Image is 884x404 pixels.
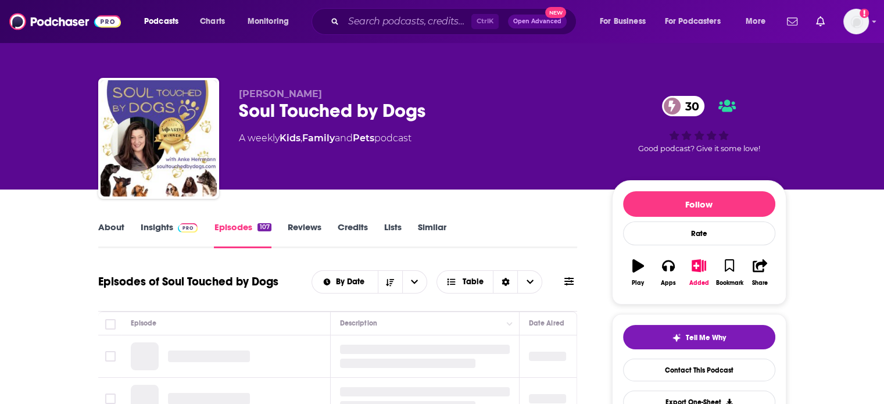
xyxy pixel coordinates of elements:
img: Soul Touched by Dogs [101,80,217,196]
a: Similar [418,221,446,248]
span: Ctrl K [471,14,499,29]
a: Episodes107 [214,221,271,248]
a: About [98,221,124,248]
div: A weekly podcast [239,131,411,145]
span: 30 [674,96,705,116]
button: tell me why sparkleTell Me Why [623,325,775,349]
button: open menu [239,12,304,31]
span: Open Advanced [513,19,561,24]
div: Rate [623,221,775,245]
img: Podchaser - Follow, Share and Rate Podcasts [9,10,121,33]
button: Share [745,252,775,294]
span: For Podcasters [665,13,721,30]
button: open menu [402,271,427,293]
button: Show profile menu [843,9,869,34]
span: Tell Me Why [686,333,726,342]
span: and [335,133,353,144]
a: Show notifications dropdown [811,12,829,31]
button: open menu [592,12,660,31]
div: Date Aired [529,316,564,330]
button: Choose View [436,270,543,294]
a: Credits [338,221,368,248]
button: open menu [312,278,378,286]
span: Toggle select row [105,394,116,404]
a: Pets [353,133,374,144]
button: open menu [657,12,738,31]
span: , [300,133,302,144]
svg: Add a profile image [860,9,869,18]
div: 107 [257,223,271,231]
div: Apps [661,280,676,287]
div: Description [340,316,377,330]
button: Follow [623,191,775,217]
span: Charts [200,13,225,30]
a: Family [302,133,335,144]
button: Sort Direction [378,271,402,293]
span: Table [463,278,484,286]
button: Added [683,252,714,294]
img: Podchaser Pro [178,223,198,233]
span: For Business [600,13,646,30]
button: Open AdvancedNew [508,15,567,28]
span: By Date [336,278,368,286]
a: Kids [280,133,300,144]
div: Play [632,280,644,287]
span: More [746,13,765,30]
span: Monitoring [248,13,289,30]
button: Bookmark [714,252,745,294]
img: tell me why sparkle [672,333,681,342]
div: Bookmark [715,280,743,287]
div: Share [752,280,768,287]
span: Good podcast? Give it some love! [638,144,760,153]
a: Lists [384,221,402,248]
input: Search podcasts, credits, & more... [343,12,471,31]
img: User Profile [843,9,869,34]
button: Column Actions [503,317,517,331]
button: open menu [136,12,194,31]
div: Episode [131,316,157,330]
a: Charts [192,12,232,31]
a: Reviews [288,221,321,248]
a: InsightsPodchaser Pro [141,221,198,248]
span: New [545,7,566,18]
button: Play [623,252,653,294]
a: Contact This Podcast [623,359,775,381]
a: 30 [662,96,705,116]
span: Logged in as madeleinelbrownkensington [843,9,869,34]
div: Added [689,280,709,287]
h1: Episodes of Soul Touched by Dogs [98,274,278,289]
div: 30Good podcast? Give it some love! [612,88,786,160]
span: Toggle select row [105,351,116,362]
div: Sort Direction [493,271,517,293]
button: open menu [738,12,780,31]
h2: Choose List sort [312,270,427,294]
span: Podcasts [144,13,178,30]
span: [PERSON_NAME] [239,88,322,99]
div: Search podcasts, credits, & more... [323,8,588,35]
button: Apps [653,252,683,294]
a: Show notifications dropdown [782,12,802,31]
